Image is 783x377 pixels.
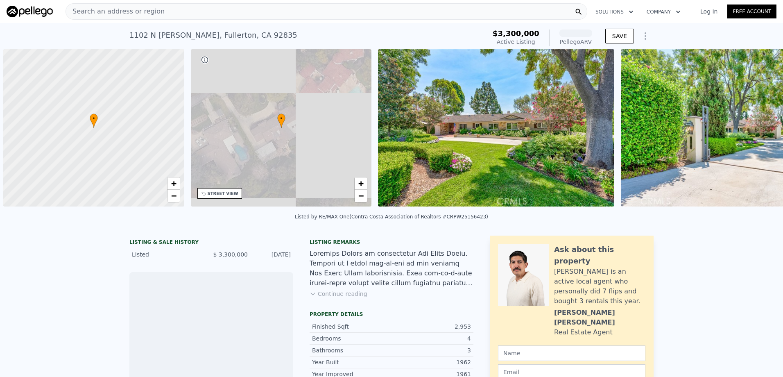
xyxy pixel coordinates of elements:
div: Listed [132,250,205,259]
div: Loremips Dolors am consectetur Adi Elits Doeiu. Tempori ut l etdol mag-al-eni ad min veniamq Nos ... [310,249,473,288]
div: LISTING & SALE HISTORY [129,239,293,247]
div: Listed by RE/MAX One (Contra Costa Association of Realtors #CRPW25156423) [295,214,488,220]
div: 1102 N [PERSON_NAME] , Fullerton , CA 92835 [129,30,297,41]
div: Bedrooms [312,334,391,343]
button: Show Options [637,28,654,44]
div: STREET VIEW [208,191,238,197]
span: • [277,115,285,122]
a: Log In [690,7,727,16]
img: Sale: 167185828 Parcel: 63873073 [378,49,614,207]
a: Zoom in [355,177,367,190]
div: Year Built [312,358,391,366]
a: Zoom in [167,177,180,190]
div: • [90,114,98,128]
div: 3 [391,346,471,354]
a: Zoom out [167,190,180,202]
span: − [358,191,364,201]
div: Finished Sqft [312,322,391,331]
div: Pellego ARV [559,38,592,46]
a: Free Account [727,5,776,18]
input: Name [498,345,645,361]
span: + [171,178,176,188]
div: Real Estate Agent [554,327,613,337]
div: Bathrooms [312,346,391,354]
a: Zoom out [355,190,367,202]
span: $ 3,300,000 [213,251,248,258]
span: − [171,191,176,201]
div: [PERSON_NAME] is an active local agent who personally did 7 flips and bought 3 rentals this year. [554,267,645,306]
span: • [90,115,98,122]
span: + [358,178,364,188]
span: Active Listing [497,39,535,45]
button: Continue reading [310,290,367,298]
div: 4 [391,334,471,343]
span: Search an address or region [66,7,165,16]
button: Solutions [589,5,640,19]
div: • [277,114,285,128]
div: 1962 [391,358,471,366]
div: 2,953 [391,322,471,331]
div: Listing remarks [310,239,473,245]
div: [PERSON_NAME] [PERSON_NAME] [554,308,645,327]
div: [DATE] [254,250,291,259]
button: Company [640,5,687,19]
img: Pellego [7,6,53,17]
span: $3,300,000 [493,29,539,38]
div: Property details [310,311,473,318]
button: SAVE [605,29,634,43]
div: Ask about this property [554,244,645,267]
